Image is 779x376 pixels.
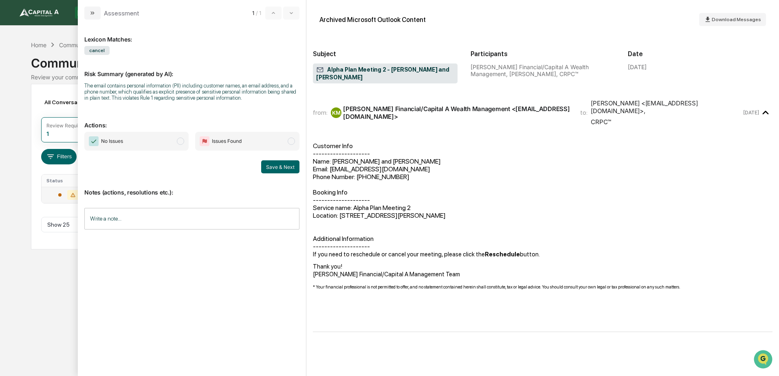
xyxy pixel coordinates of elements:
[471,63,615,77] div: [PERSON_NAME] Financial/Capital A Wealth Management, [PERSON_NAME], CRPC™
[313,271,460,278] span: [PERSON_NAME] Financial/Capital A Management Team
[46,122,86,129] div: Review Required
[84,46,110,55] span: cancel
[56,99,104,114] a: 🗄️Attestations
[313,263,342,270] span: Thank you!
[31,74,748,81] div: Review your communication records across channels
[319,16,426,24] div: Archived Microsoft Outlook Content
[8,119,15,125] div: 🔎
[331,107,341,118] div: KM
[81,138,99,144] span: Pylon
[16,103,53,111] span: Preclearance
[59,103,66,110] div: 🗄️
[84,112,299,129] p: Actions:
[313,109,328,116] span: from:
[84,61,299,77] p: Risk Summary (generated by AI):
[699,13,766,26] button: Download Messages
[28,62,134,70] div: Start new chat
[28,70,103,77] div: We're available if you need us!
[101,137,123,145] span: No Issues
[57,138,99,144] a: Powered byPylon
[471,50,615,58] h2: Participants
[252,10,254,16] span: 1
[8,103,15,110] div: 🖐️
[5,115,55,129] a: 🔎Data Lookup
[520,251,540,258] span: button.
[628,63,647,70] div: [DATE]
[485,251,520,258] b: Reschedule
[84,83,299,101] div: The email contains personal information (PII) including customer names, an email address, and a p...
[8,62,23,77] img: 1746055101610-c473b297-6a78-478c-a979-82029cc54cd1
[313,251,485,258] span: If you need to reschedule or cancel your meeting, please click the
[200,136,209,146] img: Flag
[139,65,148,74] button: Start new chat
[5,99,56,114] a: 🖐️Preclearance
[42,175,95,187] th: Status
[20,9,59,17] img: logo
[16,118,51,126] span: Data Lookup
[41,149,77,164] button: Filters
[41,96,103,109] div: All Conversations
[67,103,101,111] span: Attestations
[8,17,148,30] p: How can we help?
[261,160,299,173] button: Save & Next
[343,105,570,120] div: [PERSON_NAME] Financial/Capital A Wealth Management <[EMAIL_ADDRESS][DOMAIN_NAME]>
[313,50,458,58] h2: Subject
[313,284,680,290] span: * Your financial professional is not permitted to offer, and no statement contained herein shall ...
[31,42,46,48] div: Home
[31,49,748,70] div: Communications Archive
[59,42,125,48] div: Communications Archive
[89,136,99,146] img: Checkmark
[316,66,454,81] span: Alpha Plan Meeting 2 - [PERSON_NAME] and [PERSON_NAME]
[753,349,775,371] iframe: Open customer support
[256,10,264,16] span: / 1
[84,179,299,196] p: Notes (actions, resolutions etc.):
[104,9,139,17] div: Assessment
[84,26,299,43] div: Lexicon Matches:
[743,109,759,116] time: Thursday, September 4, 2025 at 4:33:38 PM
[46,130,49,137] div: 1
[580,109,588,116] span: to:
[712,17,761,22] span: Download Messages
[591,99,742,115] div: [PERSON_NAME] <[EMAIL_ADDRESS][DOMAIN_NAME]> ,
[628,50,772,58] h2: Date
[591,118,611,126] div: CRPC™
[313,142,772,302] span: Customer Info -------------------- Name: [PERSON_NAME] and [PERSON_NAME] Email: [EMAIL_ADDRESS][D...
[212,137,242,145] span: Issues Found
